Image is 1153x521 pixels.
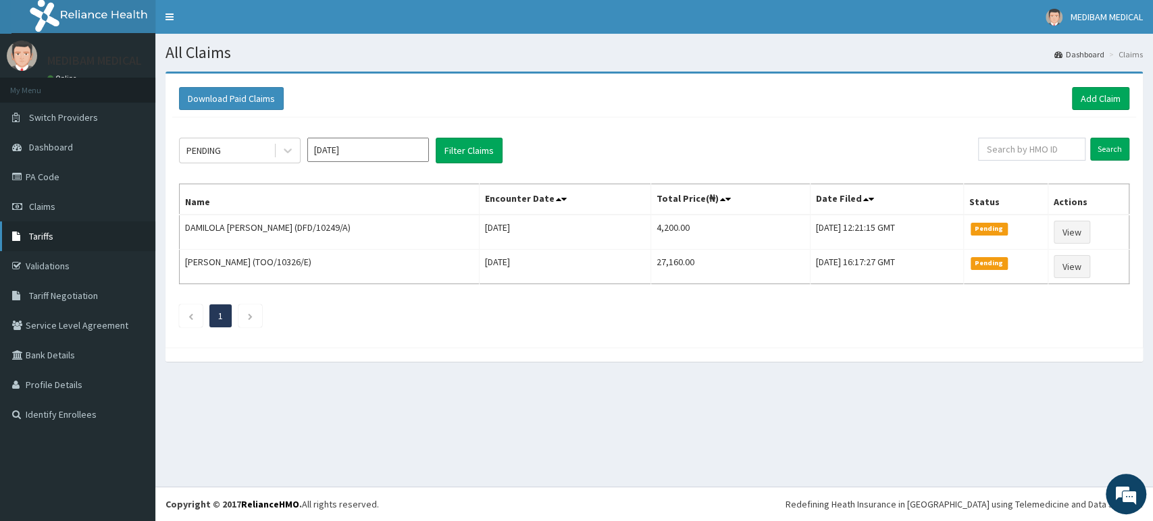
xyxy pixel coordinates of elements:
[1071,11,1143,23] span: MEDIBAM MEDICAL
[1054,49,1104,60] a: Dashboard
[1106,49,1143,60] li: Claims
[222,7,254,39] div: Minimize live chat window
[1090,138,1129,161] input: Search
[971,223,1008,235] span: Pending
[78,170,186,306] span: We're online!
[810,250,963,284] td: [DATE] 16:17:27 GMT
[29,290,98,302] span: Tariff Negotiation
[25,67,55,101] img: d_794563401_company_1708531726252_794563401
[70,76,227,93] div: Chat with us now
[1054,255,1090,278] a: View
[1054,221,1090,244] a: View
[179,87,284,110] button: Download Paid Claims
[1072,87,1129,110] a: Add Claim
[307,138,429,162] input: Select Month and Year
[241,498,299,510] a: RelianceHMO
[188,310,194,322] a: Previous page
[480,215,651,250] td: [DATE]
[218,310,223,322] a: Page 1 is your current page
[7,40,37,71] img: User Image
[480,250,651,284] td: [DATE]
[165,498,302,510] strong: Copyright © 2017 .
[1048,184,1129,215] th: Actions
[165,44,1143,61] h1: All Claims
[29,111,98,124] span: Switch Providers
[436,138,503,163] button: Filter Claims
[29,230,53,242] span: Tariffs
[971,257,1008,269] span: Pending
[29,141,73,153] span: Dashboard
[180,184,480,215] th: Name
[47,55,142,67] p: MEDIBAM MEDICAL
[180,215,480,250] td: DAMILOLA [PERSON_NAME] (DFD/10249/A)
[810,215,963,250] td: [DATE] 12:21:15 GMT
[186,144,221,157] div: PENDING
[786,497,1143,511] div: Redefining Heath Insurance in [GEOGRAPHIC_DATA] using Telemedicine and Data Science!
[978,138,1085,161] input: Search by HMO ID
[1046,9,1062,26] img: User Image
[247,310,253,322] a: Next page
[29,200,55,213] span: Claims
[155,487,1153,521] footer: All rights reserved.
[963,184,1048,215] th: Status
[651,250,811,284] td: 27,160.00
[651,215,811,250] td: 4,200.00
[651,184,811,215] th: Total Price(₦)
[47,74,80,83] a: Online
[180,250,480,284] td: [PERSON_NAME] (TOO/10326/E)
[810,184,963,215] th: Date Filed
[7,368,257,416] textarea: Type your message and hit 'Enter'
[480,184,651,215] th: Encounter Date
